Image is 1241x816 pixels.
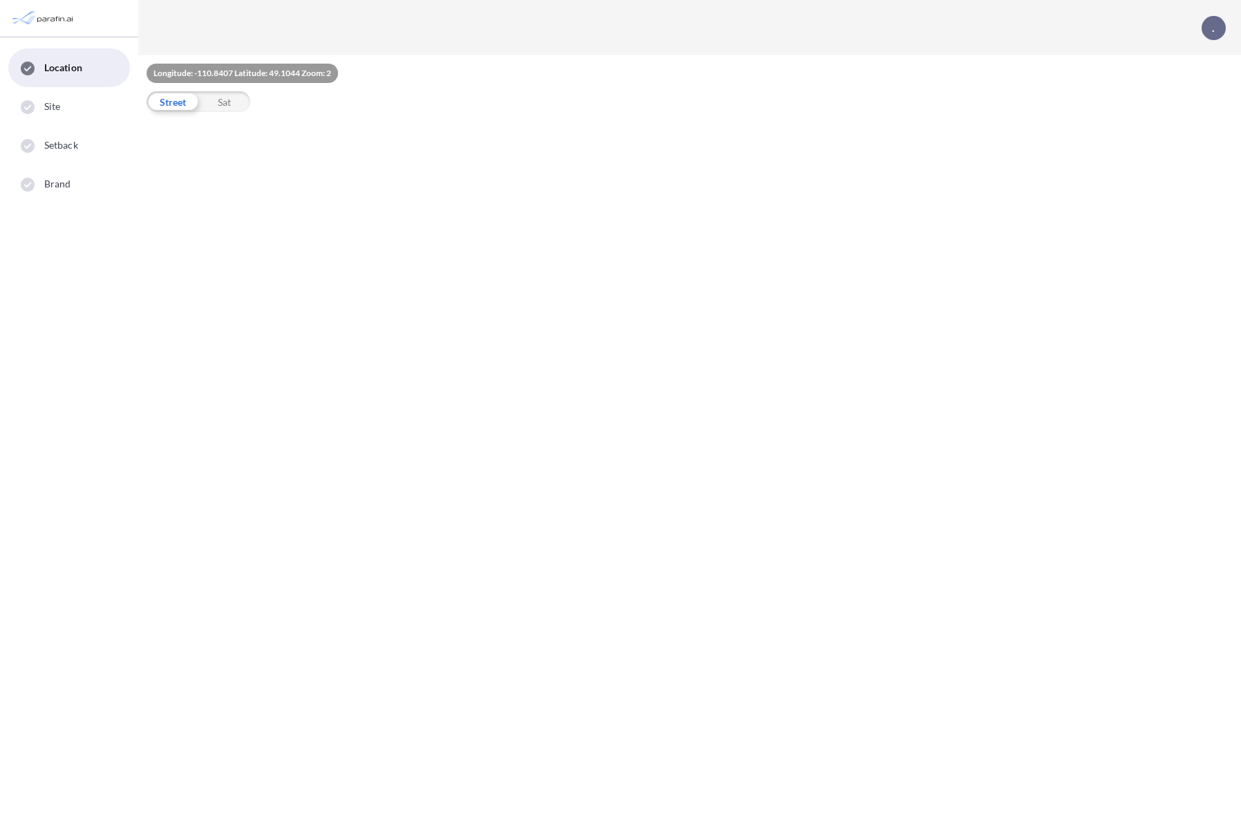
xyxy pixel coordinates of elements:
[1212,21,1215,34] p: .
[147,91,198,112] div: Street
[44,177,71,191] span: Brand
[198,91,250,112] div: Sat
[44,61,82,75] span: Location
[147,64,338,83] div: Longitude: -110.8407 Latitude: 49.1044 Zoom: 2
[10,6,77,31] img: Parafin
[44,100,60,113] span: Site
[44,138,78,152] span: Setback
